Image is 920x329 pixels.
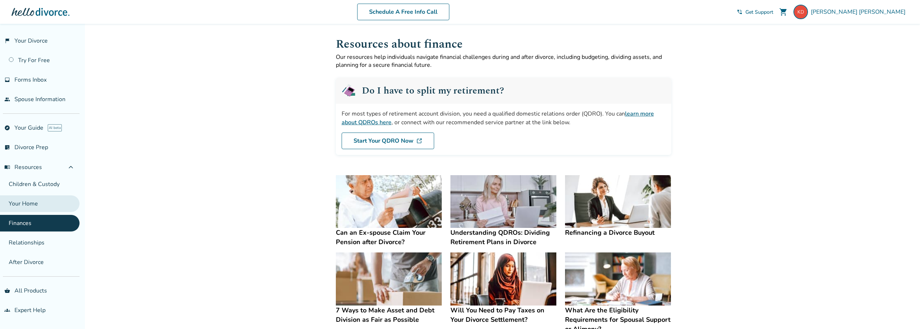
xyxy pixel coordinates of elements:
[4,77,10,83] span: inbox
[4,307,10,313] span: groups
[336,306,442,324] h4: 7 Ways to Make Asset and Debt Division as Fair as Possible
[811,8,908,16] span: [PERSON_NAME] [PERSON_NAME]
[450,228,556,247] h4: Understanding QDROs: Dividing Retirement Plans in Divorce
[450,252,556,324] a: Will You Need to Pay Taxes on Your Divorce Settlement?Will You Need to Pay Taxes on Your Divorce ...
[884,294,920,329] iframe: Chat Widget
[67,163,75,172] span: expand_less
[342,133,434,149] a: Start Your QDRO Now
[362,86,504,95] h2: Do I have to split my retirement?
[737,9,743,15] span: phone_in_talk
[336,35,671,53] h1: Resources about finance
[336,53,671,69] p: Our resources help individuals navigate financial challenges during and after divorce, including ...
[745,9,773,16] span: Get Support
[342,83,356,98] img: QDRO
[4,288,10,294] span: shopping_basket
[450,175,556,228] img: Understanding QDROs: Dividing Retirement Plans in Divorce
[450,306,556,324] h4: Will You Need to Pay Taxes on Your Divorce Settlement?
[336,175,442,247] a: Can an Ex-spouse Claim Your Pension after Divorce?Can an Ex-spouse Claim Your Pension after Divorce?
[336,252,442,306] img: 7 Ways to Make Asset and Debt Division as Fair as Possible
[4,163,42,171] span: Resources
[4,164,10,170] span: menu_book
[565,175,671,228] img: Refinancing a Divorce Buyout
[336,252,442,324] a: 7 Ways to Make Asset and Debt Division as Fair as Possible7 Ways to Make Asset and Debt Division ...
[4,96,10,102] span: people
[357,4,449,20] a: Schedule A Free Info Call
[342,109,666,127] div: For most types of retirement account division, you need a qualified domestic relations order (QDR...
[450,252,556,306] img: Will You Need to Pay Taxes on Your Divorce Settlement?
[4,144,10,150] span: list_alt_check
[336,228,442,247] h4: Can an Ex-spouse Claim Your Pension after Divorce?
[565,252,671,306] img: What Are the Eligibility Requirements for Spousal Support or Alimony?
[565,228,671,237] h4: Refinancing a Divorce Buyout
[416,138,422,144] img: DL
[4,125,10,131] span: explore
[779,8,788,16] span: shopping_cart
[737,9,773,16] a: phone_in_talkGet Support
[14,76,47,84] span: Forms Inbox
[793,5,808,19] img: kristadean29@gmail.com
[450,175,556,247] a: Understanding QDROs: Dividing Retirement Plans in DivorceUnderstanding QDROs: Dividing Retirement...
[48,124,62,131] span: AI beta
[336,175,442,228] img: Can an Ex-spouse Claim Your Pension after Divorce?
[4,38,10,44] span: flag_2
[565,175,671,238] a: Refinancing a Divorce BuyoutRefinancing a Divorce Buyout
